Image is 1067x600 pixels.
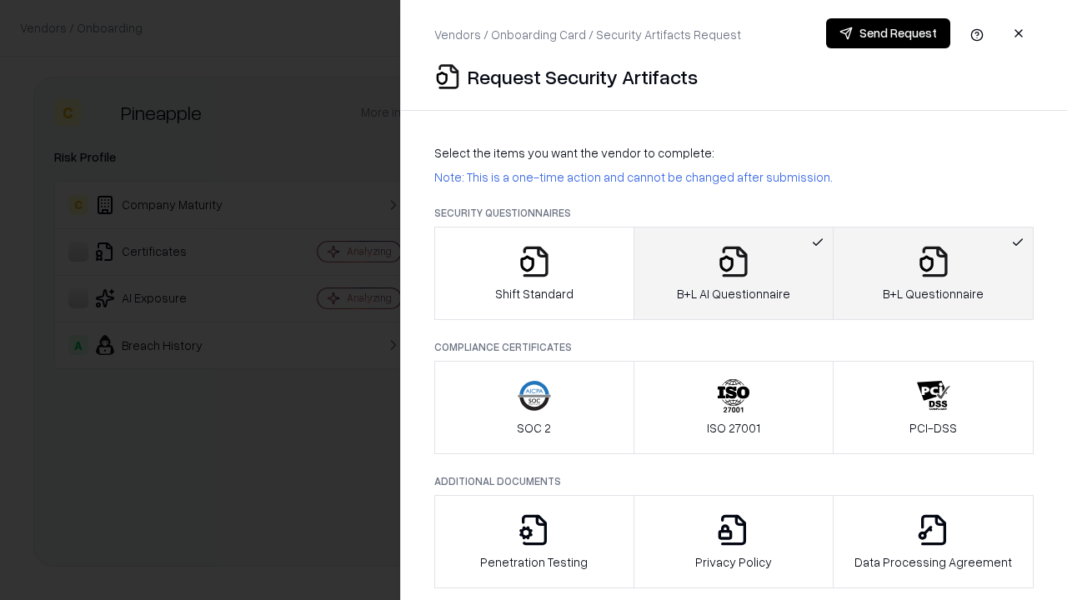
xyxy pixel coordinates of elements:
p: Privacy Policy [695,553,772,571]
p: Shift Standard [495,285,574,302]
button: ISO 27001 [634,361,834,454]
p: Select the items you want the vendor to complete: [434,144,1034,162]
button: Send Request [826,18,950,48]
p: B+L AI Questionnaire [677,285,790,302]
p: Data Processing Agreement [854,553,1012,571]
button: Data Processing Agreement [833,495,1034,588]
button: Penetration Testing [434,495,634,588]
p: Compliance Certificates [434,340,1034,354]
p: Security Questionnaires [434,206,1034,220]
button: B+L Questionnaire [833,227,1034,320]
button: PCI-DSS [833,361,1034,454]
button: SOC 2 [434,361,634,454]
p: PCI-DSS [909,419,957,437]
button: Privacy Policy [634,495,834,588]
button: B+L AI Questionnaire [634,227,834,320]
p: Vendors / Onboarding Card / Security Artifacts Request [434,26,741,43]
p: Penetration Testing [480,553,588,571]
p: ISO 27001 [707,419,760,437]
p: Note: This is a one-time action and cannot be changed after submission. [434,168,1034,186]
p: Request Security Artifacts [468,63,698,90]
button: Shift Standard [434,227,634,320]
p: B+L Questionnaire [883,285,984,302]
p: Additional Documents [434,474,1034,488]
p: SOC 2 [517,419,551,437]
